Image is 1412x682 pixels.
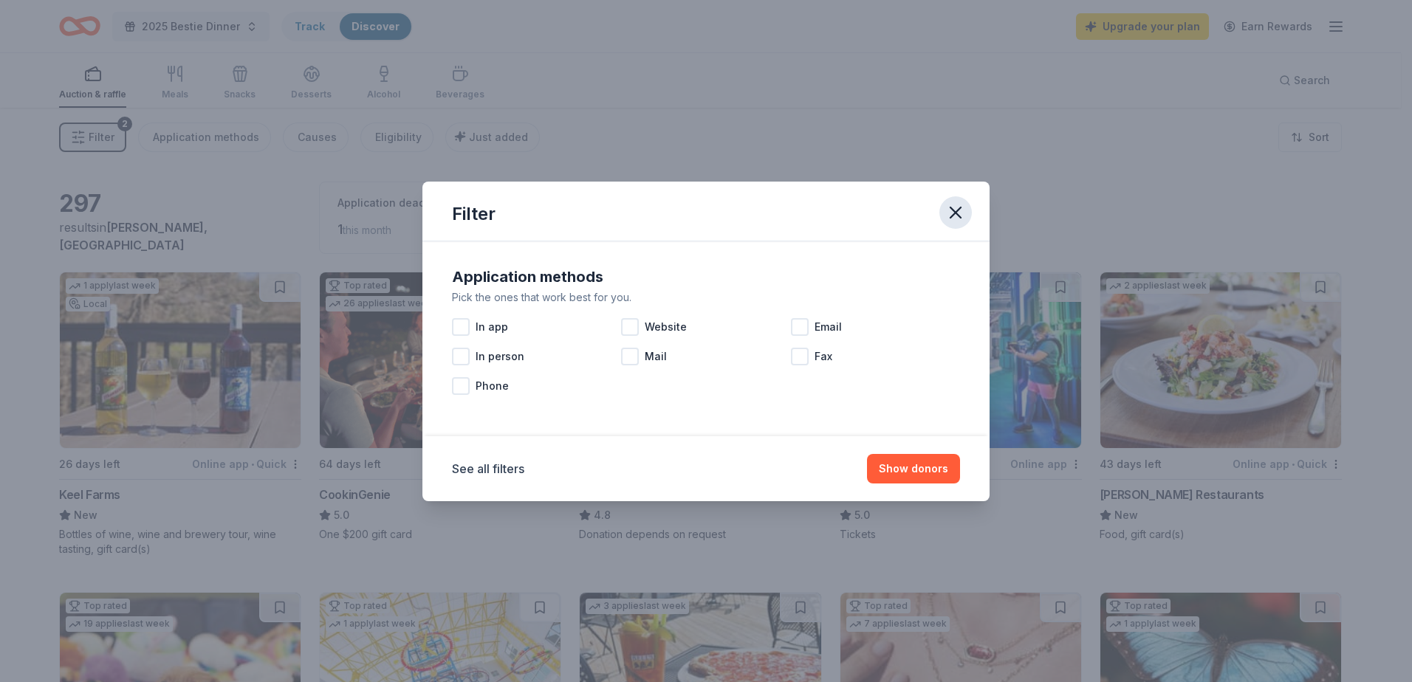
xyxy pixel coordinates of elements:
span: In person [476,348,524,365]
span: Fax [815,348,832,365]
span: Email [815,318,842,336]
div: Pick the ones that work best for you. [452,289,960,306]
span: Phone [476,377,509,395]
div: Filter [452,202,496,226]
div: Application methods [452,265,960,289]
button: See all filters [452,460,524,478]
span: In app [476,318,508,336]
button: Show donors [867,454,960,483]
span: Mail [645,348,667,365]
span: Website [645,318,687,336]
